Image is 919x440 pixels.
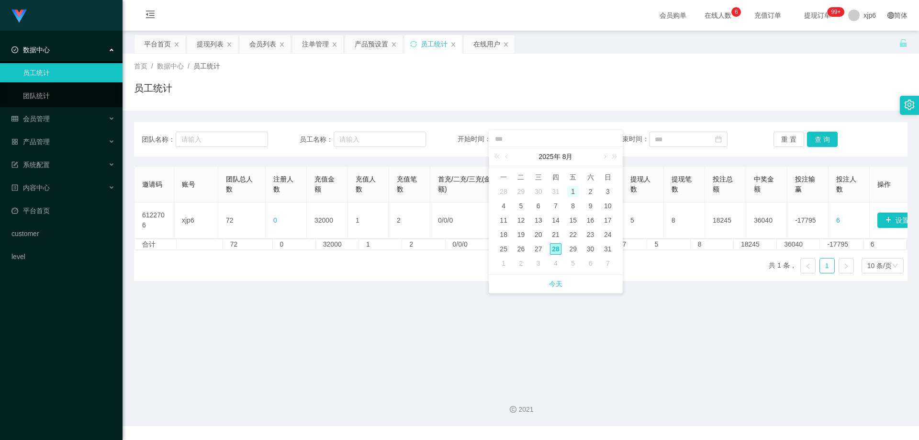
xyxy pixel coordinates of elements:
td: 2025年8月28日 [547,242,564,256]
td: 1 [348,203,389,238]
span: 投注总额 [713,175,733,193]
td: 0 [273,239,316,249]
div: 13 [533,214,544,226]
div: 20 [533,229,544,240]
li: 上一页 [800,258,816,273]
div: 提现列表 [197,35,224,53]
td: 2025年8月15日 [564,213,582,227]
td: 2025年8月1日 [564,184,582,199]
td: 2025年7月28日 [495,184,512,199]
div: 30 [533,186,544,197]
th: 周四 [547,170,564,184]
div: 平台首页 [144,35,171,53]
span: 充值笔数 [397,175,417,193]
sup: 6 [731,7,741,17]
div: 31 [550,186,561,197]
td: 0/0/0 [446,239,525,249]
a: 图标: dashboard平台首页 [11,201,115,220]
i: 图标: menu-fold [134,0,167,31]
td: 5 [647,239,690,249]
td: 72 [218,203,266,238]
td: 5 [623,203,664,238]
span: 团队名称： [142,135,176,145]
button: 查 询 [807,132,838,147]
div: 19 [515,229,527,240]
td: 2025年8月13日 [530,213,547,227]
td: 2 [402,239,445,249]
td: 18245 [705,203,746,238]
div: 28 [550,243,561,255]
td: 2025年8月9日 [582,199,599,213]
td: 2025年7月29日 [512,184,529,199]
span: 操作 [877,181,891,188]
div: 29 [567,243,579,255]
td: 2025年8月29日 [564,242,582,256]
td: 32000 [307,203,348,238]
i: 图标: copyright [510,406,516,413]
td: 2025年8月14日 [547,213,564,227]
a: 上个月 (翻页上键) [503,147,512,166]
div: 5 [567,258,579,269]
td: 2025年8月2日 [582,184,599,199]
div: 注单管理 [302,35,329,53]
i: 图标: table [11,115,18,122]
td: 2025年7月30日 [530,184,547,199]
i: 图标: appstore-o [11,138,18,145]
input: 请输入 [176,132,268,147]
span: 0 [438,216,442,224]
span: 投注输赢 [795,175,815,193]
td: 18245 [734,239,777,249]
td: 2025年8月26日 [512,242,529,256]
input: 请输入 [334,132,426,147]
div: 2 [585,186,596,197]
div: 24 [602,229,614,240]
span: 投注人数 [836,175,856,193]
p: 6 [735,7,738,17]
span: 0 [449,216,453,224]
div: 6 [533,200,544,212]
a: 2025年 [538,147,561,166]
td: 72 [223,239,273,249]
td: 2025年8月27日 [530,242,547,256]
div: 会员列表 [249,35,276,53]
td: / / [430,203,506,238]
td: -17795 [820,239,863,249]
i: 图标: check-circle-o [11,46,18,53]
div: 15 [567,214,579,226]
span: 提现订单 [799,12,836,19]
sup: 220 [827,7,844,17]
span: 中奖金额 [754,175,774,193]
span: 日 [599,173,616,181]
a: 上一年 (Control键加左方向键) [493,147,505,166]
span: 6 [836,216,840,224]
div: 22 [567,229,579,240]
div: 7 [550,200,561,212]
a: 8月 [561,147,574,166]
span: 邀请码 [142,181,162,188]
i: 图标: unlock [899,39,908,47]
span: 0 [444,216,448,224]
td: 2025年8月23日 [582,227,599,242]
div: 27 [533,243,544,255]
div: 1 [567,186,579,197]
i: 图标: close [174,42,179,47]
div: 7 [602,258,614,269]
td: 2025年7月31日 [547,184,564,199]
div: 9 [585,200,596,212]
div: 1 [498,258,509,269]
i: 图标: global [887,12,894,19]
td: 36040 [746,203,787,238]
a: level [11,247,115,266]
a: 今天 [549,275,562,293]
th: 周五 [564,170,582,184]
th: 周日 [599,170,616,184]
td: 6122706 [134,203,174,238]
td: 1 [359,239,402,249]
td: 2025年8月20日 [530,227,547,242]
span: 注册人数 [273,175,293,193]
i: 图标: close [332,42,337,47]
div: 10 [602,200,614,212]
span: 产品管理 [11,138,50,146]
div: 18 [498,229,509,240]
td: 2025年9月5日 [564,256,582,271]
